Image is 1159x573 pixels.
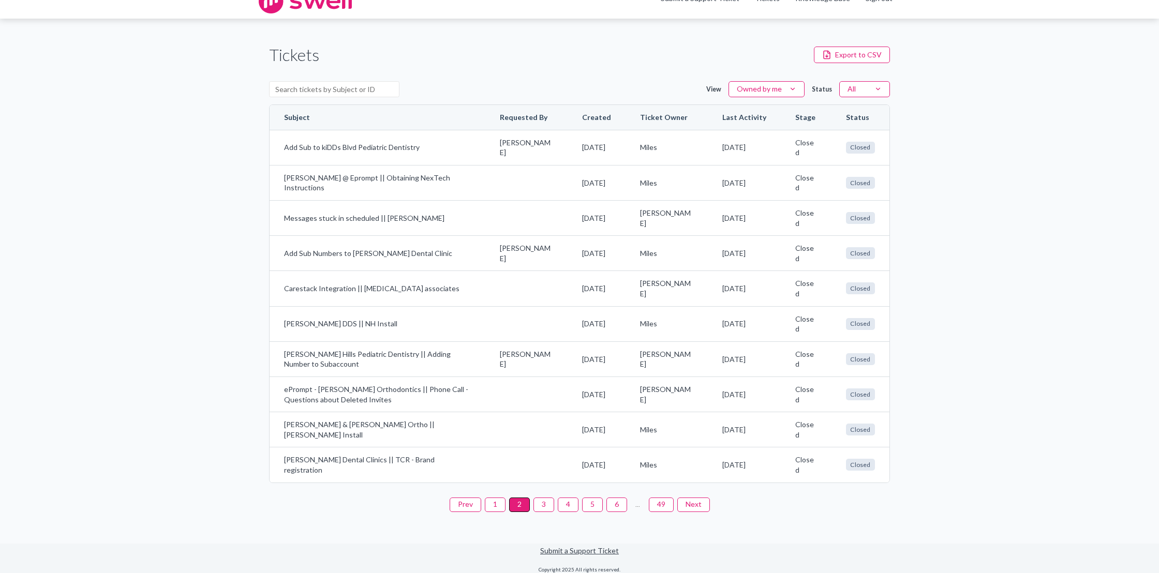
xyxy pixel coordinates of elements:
[846,388,875,400] span: Closed
[708,376,781,412] td: [DATE]
[626,105,708,130] th: Ticket Owner
[708,270,781,306] td: [DATE]
[846,353,875,365] span: Closed
[606,497,627,512] button: 6
[781,447,831,482] td: Closed
[708,412,781,447] td: [DATE]
[781,165,831,200] td: Closed
[269,43,319,67] h1: Tickets
[640,349,693,369] span: [PERSON_NAME]
[568,447,626,482] td: [DATE]
[640,178,693,188] span: Miles
[846,282,875,294] span: Closed
[500,243,553,263] span: [PERSON_NAME]
[708,200,781,235] td: [DATE]
[677,497,710,512] button: Next
[781,412,831,447] td: Closed
[781,270,831,306] td: Closed
[284,283,471,294] a: Carestack Integration || [MEDICAL_DATA] associates
[284,349,471,369] a: [PERSON_NAME] Hills Pediatric Dentistry || Adding Number to Subaccount
[846,318,875,330] span: Closed
[269,81,399,98] input: Search tickets by Subject or ID
[640,460,693,470] span: Miles
[284,319,471,329] a: [PERSON_NAME] DDS || NH Install
[568,412,626,447] td: [DATE]
[640,142,693,153] span: Miles
[540,546,619,555] a: Submit a Support Ticket
[839,81,890,98] button: All
[814,47,890,63] button: Export to CSV
[568,165,626,200] td: [DATE]
[781,130,831,165] td: Closed
[568,270,626,306] td: [DATE]
[708,165,781,200] td: [DATE]
[781,341,831,376] td: Closed
[640,425,693,435] span: Miles
[831,105,889,130] th: Status
[568,105,626,130] th: Created
[781,105,831,130] th: Stage
[284,455,471,475] a: [PERSON_NAME] Dental Clinics || TCR - Brand registration
[640,248,693,259] span: Miles
[781,200,831,235] td: Closed
[781,376,831,412] td: Closed
[708,105,781,130] th: Last Activity
[284,213,471,223] a: Messages stuck in scheduled || [PERSON_NAME]
[708,235,781,270] td: [DATE]
[812,85,832,94] label: Status
[284,419,471,440] a: [PERSON_NAME] & [PERSON_NAME] Ortho || [PERSON_NAME] Install
[846,212,875,224] span: Closed
[708,447,781,482] td: [DATE]
[270,105,485,130] th: Subject
[781,235,831,270] td: Closed
[708,306,781,341] td: [DATE]
[568,235,626,270] td: [DATE]
[708,341,781,376] td: [DATE]
[500,138,553,158] span: [PERSON_NAME]
[568,341,626,376] td: [DATE]
[706,85,721,94] label: View
[631,497,645,512] span: ...
[640,278,693,298] span: [PERSON_NAME]
[568,200,626,235] td: [DATE]
[500,349,553,369] span: [PERSON_NAME]
[729,81,805,98] button: Owned by me
[485,497,506,512] button: 1
[640,384,693,404] span: [PERSON_NAME]
[640,319,693,329] span: Miles
[485,105,568,130] th: Requested By
[284,384,471,404] a: ePrompt - [PERSON_NAME] Orthodontics || Phone Call - Questions about Deleted Invites
[781,306,831,341] td: Closed
[509,497,530,512] button: 2
[450,497,481,512] button: Prev
[846,424,875,435] span: Closed
[582,497,603,512] button: 5
[568,130,626,165] td: [DATE]
[533,497,554,512] button: 3
[558,497,578,512] button: 4
[284,248,471,259] a: Add Sub Numbers to [PERSON_NAME] Dental Clinic
[846,459,875,471] span: Closed
[1107,523,1159,573] iframe: Chat Widget
[846,247,875,259] span: Closed
[846,177,875,189] span: Closed
[284,173,471,193] a: [PERSON_NAME] @ Eprompt || Obtaining NexTech Instructions
[649,497,674,512] button: 49
[640,208,693,228] span: [PERSON_NAME]
[846,142,875,154] span: Closed
[284,142,471,153] a: Add Sub to kiDDs Blvd Pediatric Dentistry
[568,306,626,341] td: [DATE]
[708,130,781,165] td: [DATE]
[568,376,626,412] td: [DATE]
